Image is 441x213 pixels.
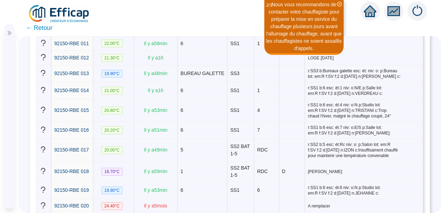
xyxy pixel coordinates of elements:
[364,5,376,17] span: home
[102,126,122,134] span: 20.20 °C
[181,71,224,76] span: BUREAU GALETTE
[144,71,168,76] span: Il y a 48 min
[54,71,89,76] span: 92150-RBE 013
[148,55,163,60] span: Il y a 1 h
[7,31,12,35] span: double-right
[40,146,47,153] span: question
[54,202,89,210] a: 92150-RBE 020
[54,87,89,94] a: 92150-RBE 014
[144,203,167,208] span: Il y a 5 mois
[282,169,286,174] span: D
[54,203,89,208] span: 92150-RBE 020
[40,202,47,209] span: question
[230,88,239,93] span: SS1
[257,88,260,93] span: 1
[148,88,163,93] span: Il y a 1 h
[257,147,267,153] span: RDC
[265,1,343,52] div: Nous vous recommandons de contacter votre chauffagiste pour préparer la mise en service du chauff...
[181,41,183,46] span: 6
[102,87,122,95] span: 21.00 °C
[54,146,89,154] a: 92150-RBE 017
[308,169,420,174] span: [PERSON_NAME]
[181,88,183,93] span: 6
[102,70,122,77] span: 19.90 °C
[102,40,122,47] span: 22.00 °C
[40,69,47,77] span: question
[257,127,260,133] span: 7
[144,107,168,113] span: Il y a 53 min
[308,41,420,46] span: Salon M. Rosselo
[144,169,168,174] span: Il y a 59 min
[230,127,239,133] span: SS1
[308,142,420,158] span: r:SS2 b:5 esc: ét:Rc niv: o: p:Salon lot: em:R f:SV f:2 d:[DATE] n:IZON c:Insuffisament chauffé p...
[54,147,89,153] span: 92150-RBE 017
[144,127,168,133] span: Il y a 51 min
[54,88,89,93] span: 92150-RBE 014
[54,187,89,194] a: 92150-RBE 019
[54,54,89,62] a: 92150-RBE 012
[337,2,342,7] span: close-circle
[308,125,420,136] span: r:SS1 b:6 esc: ét:7 niv: o:E/S p:Salle lot: em:R f:SV f:2 d:[DATE] n:[PERSON_NAME]:
[144,41,168,46] span: Il y a 58 min
[40,106,47,114] span: question
[144,187,168,193] span: Il y a 53 min
[40,39,47,47] span: question
[230,107,239,113] span: SS1
[102,146,122,154] span: 20.00 °C
[257,41,260,46] span: 1
[102,168,122,175] span: 18.70 °C
[230,165,250,178] span: SS2 BAT 1-5
[54,168,89,175] a: 92150-RBE 018
[387,5,400,17] span: fund
[40,167,47,175] span: question
[230,187,239,193] span: SS1
[102,187,122,194] span: 19.90 °C
[408,1,427,21] img: alerts
[40,126,47,133] span: question
[181,107,183,113] span: 6
[308,68,420,79] span: r:SS3 b:Bureaux galette esc: ét: niv: o: p:Bureau lot: em:R f:SV f:2 d:[DATE] n:[PERSON_NAME] c:
[102,202,122,210] span: 24.40 °C
[230,41,239,46] span: SS1
[257,187,260,193] span: 6
[54,40,89,47] a: 92150-RBE 011
[144,147,168,153] span: Il y a 49 min
[54,107,89,114] a: 92150-RBE 015
[230,144,250,156] span: SS2 BAT 1-5
[257,107,260,113] span: 4
[230,71,239,76] span: SS3
[54,187,89,193] span: 92150-RBE 019
[181,127,183,133] span: 6
[54,70,89,77] a: 92150-RBE 013
[308,55,420,61] span: LOGE [DATE]
[181,147,183,153] span: 5
[40,186,47,194] span: question
[28,4,91,24] img: efficap energie logo
[26,23,53,33] span: ← Retour
[181,187,183,193] span: 6
[308,185,420,196] span: r:SS1 b:6 esc: ét:6 niv: o:N p:Studio lot: em:R f:SV f:2 d:[DATE] n:JEHANNE c:
[54,126,89,134] a: 92150-RBE 016
[54,107,89,113] span: 92150-RBE 015
[102,54,122,62] span: 21.30 °C
[54,127,89,133] span: 92150-RBE 016
[266,2,272,8] i: 2 / 3
[54,41,89,46] span: 92150-RBE 011
[257,169,267,174] span: RDC
[181,169,183,174] span: 1
[102,107,122,114] span: 20.80 °C
[308,85,420,96] span: r:SS1 b:6 esc: ét:1 niv: o:N/E p:Salle lot: em:R f:SV f:2 d:[DATE] n:VERDREAU c:
[40,54,47,61] span: question
[308,102,420,119] span: r:SS1 b:6 esc: ét:4 niv: o:N p:Studio lot: em:R f:SV f:2 d:[DATE] n:TRISTANI c:Trop chaud l'hiver...
[308,203,420,209] span: A remplacer
[54,55,89,60] span: 92150-RBE 012
[54,169,89,174] span: 92150-RBE 018
[40,87,47,94] span: question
